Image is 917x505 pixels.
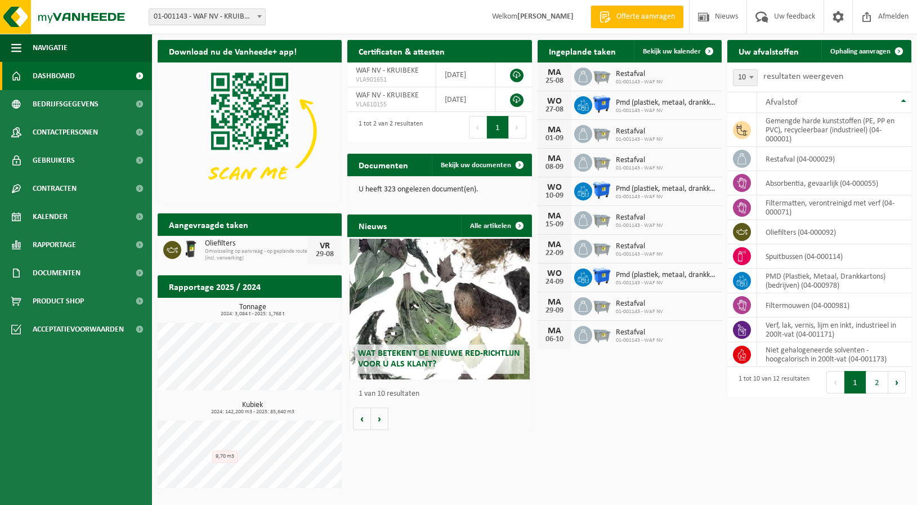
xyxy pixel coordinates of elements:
span: 01-001143 - WAF NV [616,251,663,258]
div: WO [543,97,566,106]
div: MA [543,126,566,135]
strong: [PERSON_NAME] [517,12,574,21]
span: Bekijk uw documenten [441,162,511,169]
h2: Certificaten & attesten [347,40,456,62]
h2: Aangevraagde taken [158,213,260,235]
h2: Download nu de Vanheede+ app! [158,40,308,62]
img: WB-2500-GAL-GY-01 [592,152,611,171]
span: 01-001143 - WAF NV [616,136,663,143]
p: U heeft 323 ongelezen document(en). [359,186,520,194]
span: WAF NV - KRUIBEKE [356,66,419,75]
div: MA [543,68,566,77]
a: Offerte aanvragen [591,6,683,28]
span: 10 [733,69,758,86]
span: Offerte aanvragen [614,11,678,23]
button: Previous [826,371,844,394]
span: Wat betekent de nieuwe RED-richtlijn voor u als klant? [358,349,520,369]
div: MA [543,154,566,163]
h2: Nieuws [347,214,398,236]
span: 10 [733,70,757,86]
span: Pmd (plastiek, metaal, drankkartons) (bedrijven) [616,185,716,194]
img: WB-1100-HPE-BE-01 [592,181,611,200]
td: restafval (04-000029) [757,147,911,171]
div: 24-09 [543,278,566,286]
a: Bekijk uw kalender [634,40,721,62]
img: Download de VHEPlus App [158,62,342,200]
img: WB-2500-GAL-GY-01 [592,123,611,142]
button: 1 [844,371,866,394]
div: WO [543,183,566,192]
span: Pmd (plastiek, metaal, drankkartons) (bedrijven) [616,271,716,280]
p: 1 van 10 resultaten [359,390,526,398]
span: Omwisseling op aanvraag - op geplande route (incl. verwerking) [205,248,308,262]
label: resultaten weergeven [763,72,843,81]
div: 22-09 [543,249,566,257]
span: VLA901651 [356,75,427,84]
div: 08-09 [543,163,566,171]
h2: Ingeplande taken [538,40,627,62]
td: niet gehalogeneerde solventen - hoogcalorisch in 200lt-vat (04-001173) [757,342,911,367]
span: Gebruikers [33,146,75,175]
span: 01-001143 - WAF NV [616,337,663,344]
span: 01-001143 - WAF NV [616,280,716,287]
button: 1 [487,116,509,138]
span: 01-001143 - WAF NV [616,79,663,86]
div: 27-08 [543,106,566,114]
div: 15-09 [543,221,566,229]
span: Acceptatievoorwaarden [33,315,124,343]
img: WB-2500-GAL-GY-01 [592,296,611,315]
div: 25-08 [543,77,566,85]
span: 01-001143 - WAF NV - KRUIBEKE [149,9,265,25]
a: Bekijk rapportage [258,297,341,320]
h2: Rapportage 2025 / 2024 [158,275,272,297]
td: PMD (Plastiek, Metaal, Drankkartons) (bedrijven) (04-000978) [757,269,911,293]
span: Restafval [616,156,663,165]
div: 06-10 [543,336,566,343]
span: Kalender [33,203,68,231]
td: absorbentia, gevaarlijk (04-000055) [757,171,911,195]
span: Oliefilters [205,239,308,248]
img: WB-2500-GAL-GY-01 [592,238,611,257]
span: Dashboard [33,62,75,90]
span: Afvalstof [766,98,798,107]
span: Ophaling aanvragen [830,48,891,55]
img: WB-2500-GAL-GY-01 [592,209,611,229]
span: Contracten [33,175,77,203]
div: VR [314,242,336,251]
span: Bedrijfsgegevens [33,90,99,118]
div: 9,70 m3 [212,450,238,463]
td: filtermatten, verontreinigd met verf (04-000071) [757,195,911,220]
td: spuitbussen (04-000114) [757,244,911,269]
span: Navigatie [33,34,68,62]
a: Alle artikelen [461,214,531,237]
span: 01-001143 - WAF NV - KRUIBEKE [149,8,266,25]
span: Restafval [616,300,663,309]
td: gemengde harde kunststoffen (PE, PP en PVC), recycleerbaar (industrieel) (04-000001) [757,113,911,147]
td: filtermouwen (04-000981) [757,293,911,318]
span: Restafval [616,213,663,222]
td: oliefilters (04-000092) [757,220,911,244]
span: Documenten [33,259,80,287]
div: 29-08 [314,251,336,258]
span: Rapportage [33,231,76,259]
span: 01-001143 - WAF NV [616,309,663,315]
div: WO [543,269,566,278]
img: WB-0240-HPE-BK-01 [181,239,200,258]
button: Vorige [353,408,371,430]
button: Volgende [371,408,388,430]
div: MA [543,240,566,249]
img: WB-1100-HPE-BE-01 [592,267,611,286]
span: Bekijk uw kalender [643,48,701,55]
a: Bekijk uw documenten [432,154,531,176]
a: Wat betekent de nieuwe RED-richtlijn voor u als klant? [350,239,530,379]
h3: Kubiek [163,401,342,415]
div: 01-09 [543,135,566,142]
div: 1 tot 2 van 2 resultaten [353,115,423,140]
span: Restafval [616,242,663,251]
td: [DATE] [436,62,495,87]
h2: Documenten [347,154,419,176]
span: Restafval [616,70,663,79]
span: 01-001143 - WAF NV [616,194,716,200]
span: VLA610155 [356,100,427,109]
span: 01-001143 - WAF NV [616,165,663,172]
